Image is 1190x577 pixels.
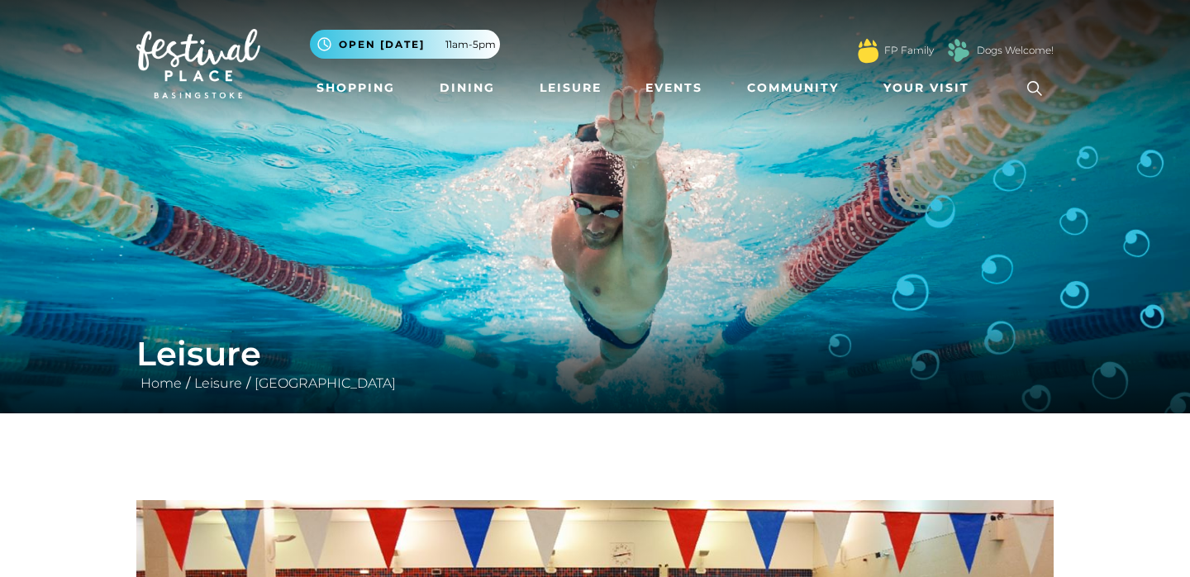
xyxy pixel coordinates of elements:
a: Community [740,73,845,103]
span: Open [DATE] [339,37,425,52]
a: Home [136,375,186,391]
a: Your Visit [877,73,984,103]
a: [GEOGRAPHIC_DATA] [250,375,400,391]
button: Open [DATE] 11am-5pm [310,30,500,59]
a: Events [639,73,709,103]
a: Shopping [310,73,402,103]
span: Your Visit [883,79,969,97]
a: Dining [433,73,502,103]
div: / / [124,334,1066,393]
a: Dogs Welcome! [977,43,1054,58]
span: 11am-5pm [445,37,496,52]
h1: Leisure [136,334,1054,374]
a: FP Family [884,43,934,58]
img: Festival Place Logo [136,29,260,98]
a: Leisure [190,375,246,391]
a: Leisure [533,73,608,103]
